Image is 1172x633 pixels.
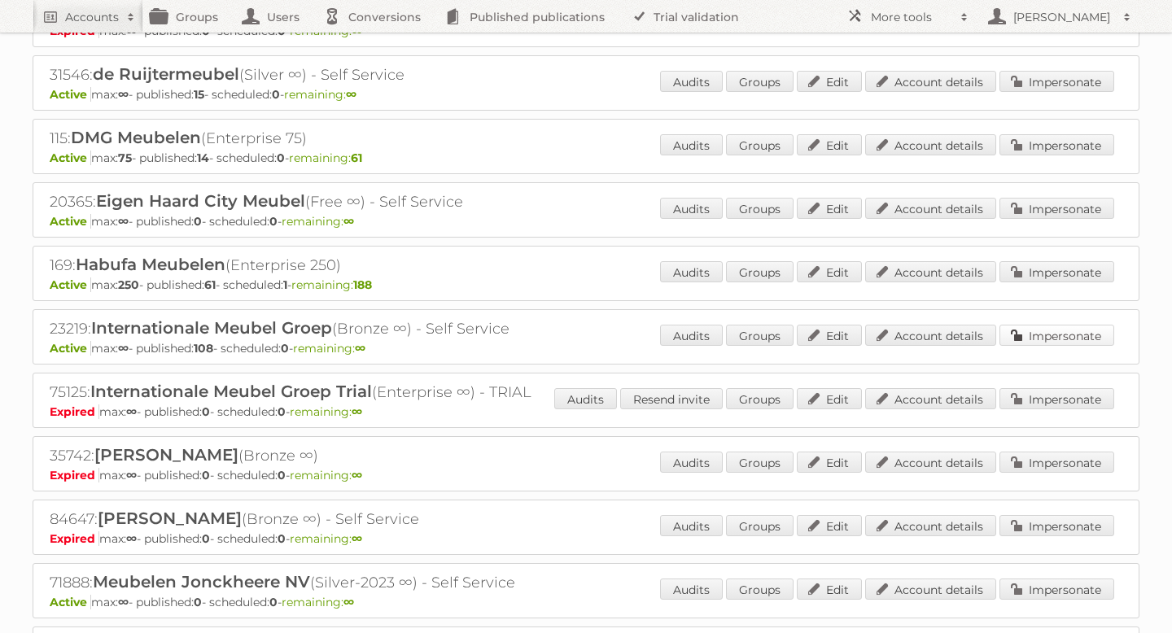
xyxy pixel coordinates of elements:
[726,325,794,346] a: Groups
[865,388,996,409] a: Account details
[194,214,202,229] strong: 0
[797,261,862,282] a: Edit
[999,71,1114,92] a: Impersonate
[50,255,619,276] h2: 169: (Enterprise 250)
[118,214,129,229] strong: ∞
[118,277,139,292] strong: 250
[290,531,362,546] span: remaining:
[50,595,91,609] span: Active
[660,261,723,282] a: Audits
[118,595,129,609] strong: ∞
[118,341,129,356] strong: ∞
[202,531,210,546] strong: 0
[50,277,1122,292] p: max: - published: - scheduled: -
[50,64,619,85] h2: 31546: (Silver ∞) - Self Service
[284,87,356,102] span: remaining:
[999,325,1114,346] a: Impersonate
[50,531,99,546] span: Expired
[290,404,362,419] span: remaining:
[797,515,862,536] a: Edit
[50,572,619,593] h2: 71888: (Silver-2023 ∞) - Self Service
[660,325,723,346] a: Audits
[93,64,239,84] span: de Ruijtermeubel
[999,452,1114,473] a: Impersonate
[65,9,119,25] h2: Accounts
[76,255,225,274] span: Habufa Meubelen
[50,595,1122,609] p: max: - published: - scheduled: -
[194,595,202,609] strong: 0
[118,151,132,165] strong: 75
[660,134,723,155] a: Audits
[726,71,794,92] a: Groups
[98,509,242,528] span: [PERSON_NAME]
[269,214,278,229] strong: 0
[96,191,305,211] span: Eigen Haard City Meubel
[204,277,216,292] strong: 61
[999,578,1114,600] a: Impersonate
[50,191,619,212] h2: 20365: (Free ∞) - Self Service
[726,578,794,600] a: Groups
[352,531,362,546] strong: ∞
[290,468,362,482] span: remaining:
[283,277,287,292] strong: 1
[194,341,213,356] strong: 108
[660,578,723,600] a: Audits
[797,578,862,600] a: Edit
[343,214,354,229] strong: ∞
[50,531,1122,546] p: max: - published: - scheduled: -
[277,151,285,165] strong: 0
[865,325,996,346] a: Account details
[90,382,372,401] span: Internationale Meubel Groep Trial
[50,87,91,102] span: Active
[865,515,996,536] a: Account details
[50,404,1122,419] p: max: - published: - scheduled: -
[50,341,91,356] span: Active
[865,261,996,282] a: Account details
[282,595,354,609] span: remaining:
[999,388,1114,409] a: Impersonate
[50,214,91,229] span: Active
[50,87,1122,102] p: max: - published: - scheduled: -
[865,71,996,92] a: Account details
[281,341,289,356] strong: 0
[50,404,99,419] span: Expired
[871,9,952,25] h2: More tools
[50,382,619,403] h2: 75125: (Enterprise ∞) - TRIAL
[999,198,1114,219] a: Impersonate
[202,404,210,419] strong: 0
[1009,9,1115,25] h2: [PERSON_NAME]
[726,515,794,536] a: Groups
[50,509,619,530] h2: 84647: (Bronze ∞) - Self Service
[50,445,619,466] h2: 35742: (Bronze ∞)
[50,128,619,149] h2: 115: (Enterprise 75)
[352,404,362,419] strong: ∞
[865,452,996,473] a: Account details
[999,134,1114,155] a: Impersonate
[797,325,862,346] a: Edit
[126,531,137,546] strong: ∞
[278,404,286,419] strong: 0
[346,87,356,102] strong: ∞
[726,388,794,409] a: Groups
[50,468,99,482] span: Expired
[797,134,862,155] a: Edit
[50,468,1122,482] p: max: - published: - scheduled: -
[353,277,372,292] strong: 188
[620,388,723,409] a: Resend invite
[197,151,209,165] strong: 14
[865,578,996,600] a: Account details
[999,261,1114,282] a: Impersonate
[554,388,617,409] a: Audits
[726,452,794,473] a: Groups
[282,214,354,229] span: remaining:
[94,445,238,465] span: [PERSON_NAME]
[289,151,362,165] span: remaining:
[71,128,201,147] span: DMG Meubelen
[269,595,278,609] strong: 0
[293,341,365,356] span: remaining:
[660,71,723,92] a: Audits
[50,151,1122,165] p: max: - published: - scheduled: -
[272,87,280,102] strong: 0
[797,198,862,219] a: Edit
[865,134,996,155] a: Account details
